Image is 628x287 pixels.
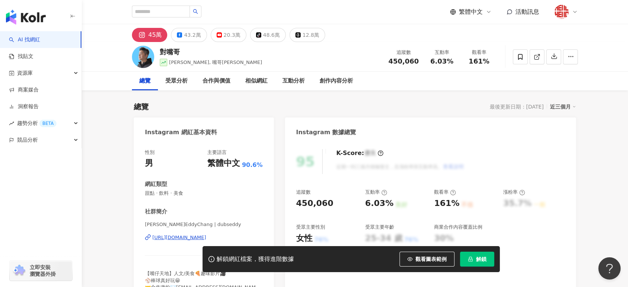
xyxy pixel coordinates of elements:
div: 6.03% [365,198,393,209]
span: 解鎖 [476,256,486,262]
button: 12.8萬 [289,28,325,42]
div: 12.8萬 [302,30,319,40]
button: 解鎖 [460,252,494,267]
div: 48.6萬 [263,30,280,40]
div: 互動率 [365,189,387,196]
div: 商業合作內容覆蓋比例 [434,224,482,230]
button: 43.2萬 [171,28,207,42]
div: 總覽 [134,101,149,112]
div: 繁體中文 [207,158,240,169]
div: 網紅類型 [145,180,167,188]
div: 觀看率 [434,189,456,196]
div: 社群簡介 [145,208,167,216]
div: 總覽 [139,77,150,86]
div: 受眾分析 [165,77,188,86]
div: 20.3萬 [224,30,240,40]
img: %E5%A5%BD%E4%BA%8Blogo20180824.png [554,5,569,19]
div: 追蹤數 [388,49,419,56]
div: Instagram 網紅基本資料 [145,128,217,136]
a: searchAI 找網紅 [9,36,40,43]
div: 合作與價值 [203,77,230,86]
div: 追蹤數 [296,189,311,196]
span: 資源庫 [17,65,33,81]
div: 互動率 [428,49,456,56]
div: 男 [145,158,153,169]
div: 相似網紅 [245,77,268,86]
span: 甜點 · 飲料 · 美食 [145,190,263,197]
div: 漲粉率 [503,189,525,196]
div: 創作內容分析 [320,77,353,86]
a: chrome extension立即安裝 瀏覽器外掛 [10,261,72,281]
div: 161% [434,198,459,209]
div: K-Score : [336,149,383,157]
span: 立即安裝 瀏覽器外掛 [30,264,56,277]
div: Instagram 數據總覽 [296,128,356,136]
img: KOL Avatar [132,46,154,68]
button: 20.3萬 [211,28,246,42]
div: 近三個月 [550,102,576,112]
div: BETA [39,120,56,127]
span: rise [9,121,14,126]
a: 洞察報告 [9,103,39,110]
div: [URL][DOMAIN_NAME] [152,234,206,241]
span: [PERSON_NAME]EddyChang | dubseddy [145,221,263,228]
div: 450,060 [296,198,333,209]
div: 女性 [296,233,313,244]
span: 450,060 [388,57,419,65]
span: 90.6% [242,161,263,169]
div: 受眾主要性別 [296,224,325,230]
a: [URL][DOMAIN_NAME] [145,234,263,241]
button: 45萬 [132,28,167,42]
span: search [193,9,198,14]
span: 活動訊息 [515,8,539,15]
span: 161% [469,58,489,65]
div: 43.2萬 [184,30,201,40]
img: chrome extension [12,265,26,277]
span: 繁體中文 [459,8,483,16]
div: 最後更新日期：[DATE] [490,104,544,110]
button: 觀看圖表範例 [399,252,454,267]
div: 性別 [145,149,155,156]
a: 找貼文 [9,53,33,60]
span: 6.03% [430,58,453,65]
a: 商案媒合 [9,86,39,94]
span: 競品分析 [17,132,38,148]
div: 解鎖網紅檔案，獲得進階數據 [217,255,294,263]
span: [PERSON_NAME], 嘴哥[PERSON_NAME] [169,59,262,65]
div: 主要語言 [207,149,227,156]
div: 互動分析 [282,77,305,86]
div: 45萬 [148,30,162,40]
div: 受眾主要年齡 [365,224,394,230]
span: 觀看圖表範例 [415,256,447,262]
span: 趨勢分析 [17,115,56,132]
img: logo [6,10,46,25]
span: lock [468,257,473,262]
div: 觀看率 [465,49,493,56]
div: 對嘴哥 [160,47,262,57]
button: 48.6萬 [250,28,286,42]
